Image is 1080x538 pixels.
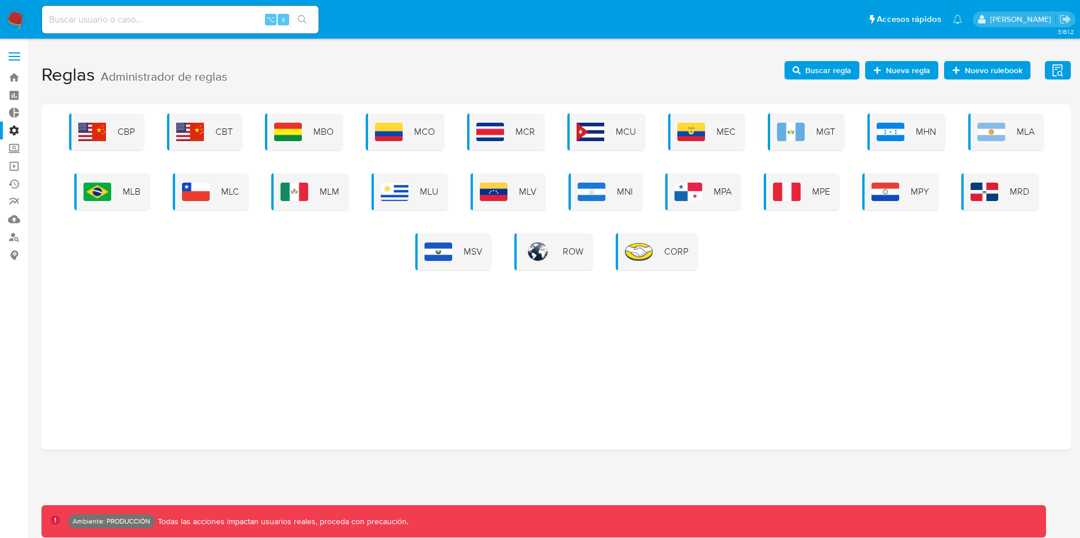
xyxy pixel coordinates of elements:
p: luis.birchenz@mercadolibre.com [990,14,1055,25]
span: ⌥ [266,14,275,25]
a: Salir [1059,13,1071,25]
p: Todas las acciones impactan usuarios reales, proceda con precaución. [155,516,408,527]
p: Ambiente: PRODUCCIÓN [73,519,150,524]
button: search-icon [290,12,314,28]
a: Notificaciones [953,14,962,24]
span: Accesos rápidos [877,13,941,25]
input: Buscar usuario o caso... [42,12,319,27]
span: s [282,14,285,25]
